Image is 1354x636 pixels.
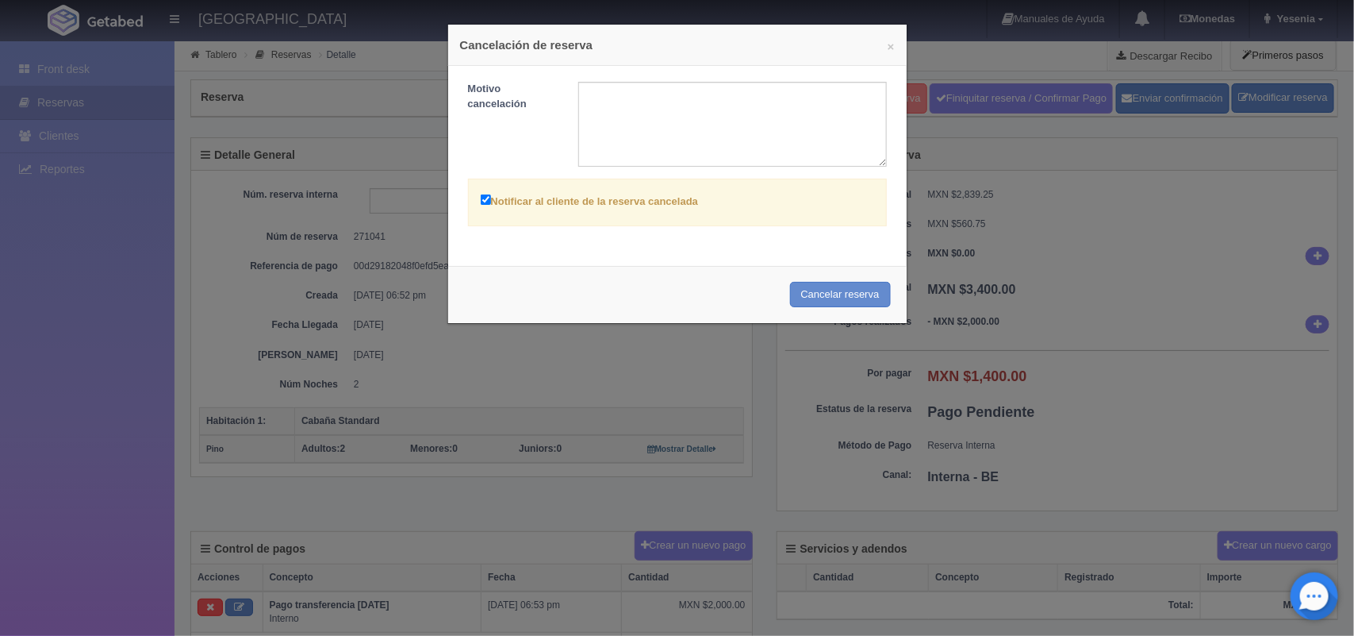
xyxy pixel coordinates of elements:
h4: Cancelación de reserva [460,37,895,53]
input: Notificar al cliente de la reserva cancelada [481,195,491,205]
label: Notificar al cliente de la reserva cancelada [481,191,699,210]
label: Motivo cancelación [456,82,567,111]
button: × [888,40,895,52]
button: Cancelar reserva [790,282,891,308]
